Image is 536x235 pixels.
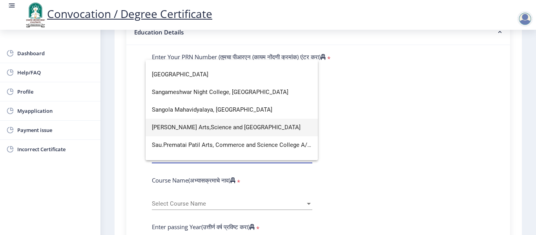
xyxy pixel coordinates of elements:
[152,136,312,154] span: Sau.Prematai Patil Arts, Commerce and Science College A/P Gaudgaon
[152,66,312,83] span: [GEOGRAPHIC_DATA]
[152,154,312,172] span: School of Allied Health Sciences
[152,119,312,136] span: [PERSON_NAME] Arts,Science and [GEOGRAPHIC_DATA]
[152,83,312,101] span: Sangameshwar Night College, [GEOGRAPHIC_DATA]
[152,101,312,119] span: Sangola Mahavidyalaya, [GEOGRAPHIC_DATA]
